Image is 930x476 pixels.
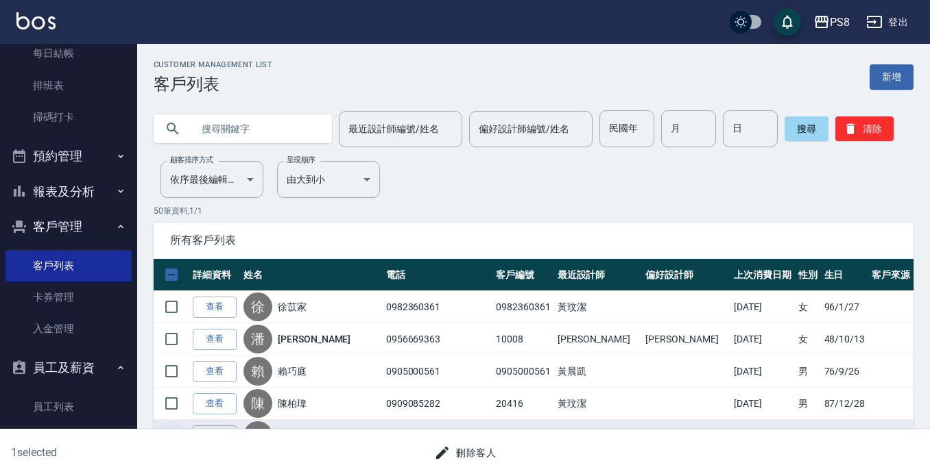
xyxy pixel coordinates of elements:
[240,259,383,291] th: 姓名
[278,364,307,378] a: 賴巧庭
[383,355,492,388] td: 0905000561
[170,155,213,165] label: 顧客排序方式
[383,420,492,452] td: 0937604483
[730,323,795,355] td: [DATE]
[154,60,272,69] h2: Customer Management List
[287,155,315,165] label: 呈現順序
[383,323,492,355] td: 0956669363
[554,323,643,355] td: [PERSON_NAME]
[835,116,894,141] button: 清除
[193,361,237,382] a: 查看
[278,300,307,314] a: 徐苡家
[5,38,132,69] a: 每日結帳
[821,291,869,323] td: 96/1/27
[730,355,795,388] td: [DATE]
[383,291,492,323] td: 0982360361
[821,388,869,420] td: 87/12/28
[870,64,914,90] a: 新增
[5,250,132,281] a: 客戶列表
[830,14,850,31] div: PS8
[821,420,869,452] td: 78/12/7
[730,388,795,420] td: [DATE]
[795,323,821,355] td: 女
[383,388,492,420] td: 0909085282
[193,329,237,350] a: 查看
[795,420,821,452] td: 男
[5,70,132,101] a: 排班表
[5,423,132,454] a: 全店打卡記錄
[193,393,237,414] a: 查看
[795,355,821,388] td: 男
[243,292,272,321] div: 徐
[730,259,795,291] th: 上次消費日期
[795,259,821,291] th: 性別
[243,325,272,353] div: 潘
[730,420,795,452] td: [DATE]
[554,388,643,420] td: 黃玟潔
[785,116,828,141] button: 搜尋
[154,75,272,94] h3: 客戶列表
[821,355,869,388] td: 76/9/26
[429,440,501,466] button: 刪除客人
[868,259,914,291] th: 客戶來源
[243,357,272,386] div: 賴
[243,389,272,418] div: 陳
[383,259,492,291] th: 電話
[642,323,730,355] td: [PERSON_NAME]
[278,332,350,346] a: [PERSON_NAME]
[189,259,240,291] th: 詳細資料
[821,259,869,291] th: 生日
[193,297,237,318] a: 查看
[154,205,914,217] p: 50 筆資料, 1 / 1
[554,291,643,323] td: 黃玟潔
[277,161,380,198] div: 由大到小
[730,291,795,323] td: [DATE]
[554,420,643,452] td: 黃玟潔
[492,291,554,323] td: 0982360361
[554,355,643,388] td: 黃晨凱
[170,234,897,247] span: 所有客戶列表
[5,138,132,174] button: 預約管理
[192,110,321,147] input: 搜尋關鍵字
[11,444,230,461] h6: 1 selected
[492,355,554,388] td: 0905000561
[193,425,237,447] a: 查看
[642,259,730,291] th: 偏好設計師
[243,421,272,450] div: 呂
[795,388,821,420] td: 男
[5,313,132,345] a: 入金管理
[492,259,554,291] th: 客戶編號
[492,420,554,452] td: 17606
[795,291,821,323] td: 女
[5,101,132,133] a: 掃碼打卡
[5,209,132,245] button: 客戶管理
[5,281,132,313] a: 卡券管理
[774,8,801,36] button: save
[160,161,263,198] div: 依序最後編輯時間
[554,259,643,291] th: 最近設計師
[492,388,554,420] td: 20416
[5,391,132,423] a: 員工列表
[492,323,554,355] td: 10008
[16,12,56,29] img: Logo
[821,323,869,355] td: 48/10/13
[5,350,132,386] button: 員工及薪資
[278,397,307,410] a: 陳柏瑋
[861,10,914,35] button: 登出
[5,174,132,210] button: 報表及分析
[808,8,855,36] button: PS8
